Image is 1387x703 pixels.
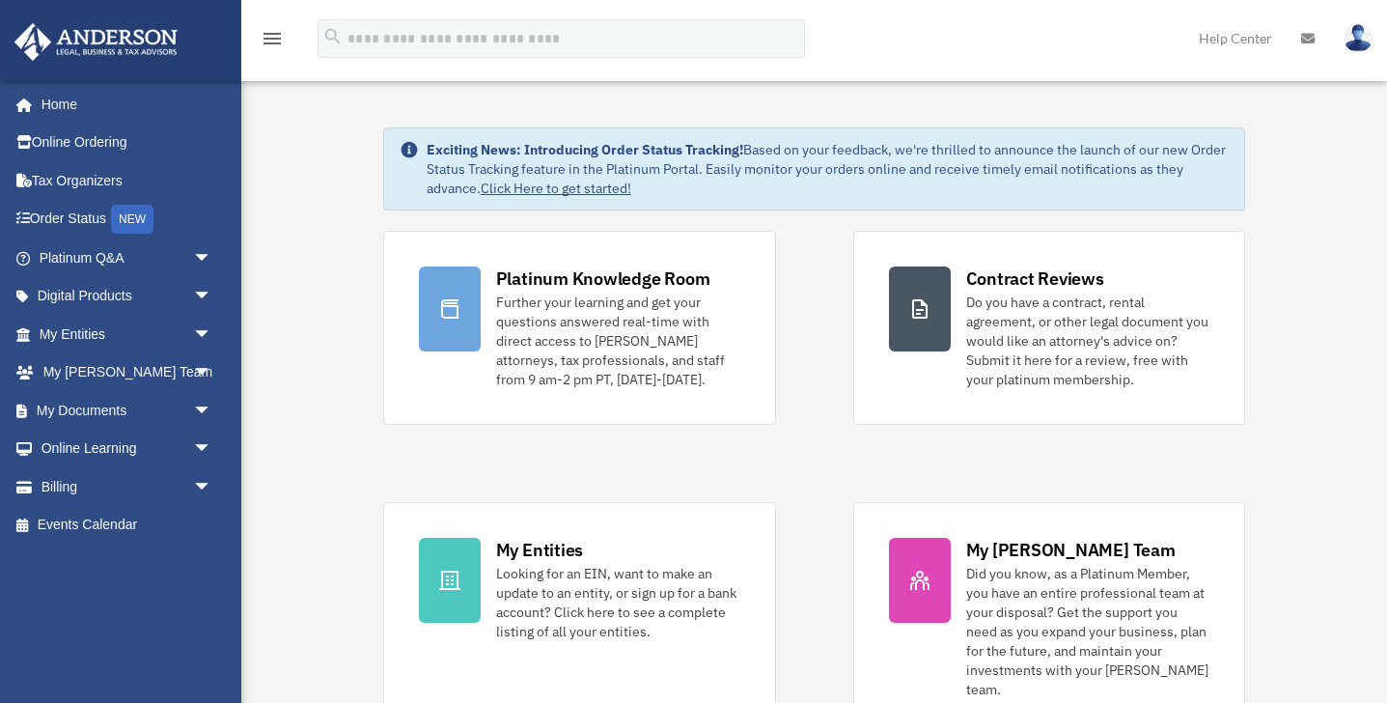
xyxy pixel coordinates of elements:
a: My Documentsarrow_drop_down [14,391,241,430]
span: arrow_drop_down [193,430,232,469]
a: Contract Reviews Do you have a contract, rental agreement, or other legal document you would like... [853,231,1246,425]
span: arrow_drop_down [193,391,232,431]
span: arrow_drop_down [193,277,232,317]
span: arrow_drop_down [193,353,232,393]
img: User Pic [1344,24,1373,52]
a: Billingarrow_drop_down [14,467,241,506]
a: Click Here to get started! [481,180,631,197]
strong: Exciting News: Introducing Order Status Tracking! [427,141,743,158]
span: arrow_drop_down [193,239,232,278]
div: Based on your feedback, we're thrilled to announce the launch of our new Order Status Tracking fe... [427,140,1230,198]
div: My [PERSON_NAME] Team [966,538,1176,562]
div: Did you know, as a Platinum Member, you have an entire professional team at your disposal? Get th... [966,564,1210,699]
div: Further your learning and get your questions answered real-time with direct access to [PERSON_NAM... [496,293,740,389]
div: Do you have a contract, rental agreement, or other legal document you would like an attorney's ad... [966,293,1210,389]
div: Platinum Knowledge Room [496,267,710,291]
div: Contract Reviews [966,267,1104,291]
a: menu [261,34,284,50]
img: Anderson Advisors Platinum Portal [9,23,183,61]
a: Platinum Q&Aarrow_drop_down [14,239,241,277]
a: Tax Organizers [14,161,241,200]
div: NEW [111,205,153,234]
a: My Entitiesarrow_drop_down [14,315,241,353]
div: Looking for an EIN, want to make an update to an entity, or sign up for a bank account? Click her... [496,564,740,641]
i: search [322,26,344,47]
span: arrow_drop_down [193,467,232,507]
a: Platinum Knowledge Room Further your learning and get your questions answered real-time with dire... [383,231,776,425]
span: arrow_drop_down [193,315,232,354]
a: Online Ordering [14,124,241,162]
a: Events Calendar [14,506,241,545]
a: Digital Productsarrow_drop_down [14,277,241,316]
div: My Entities [496,538,583,562]
a: Online Learningarrow_drop_down [14,430,241,468]
a: Home [14,85,232,124]
a: My [PERSON_NAME] Teamarrow_drop_down [14,353,241,392]
i: menu [261,27,284,50]
a: Order StatusNEW [14,200,241,239]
